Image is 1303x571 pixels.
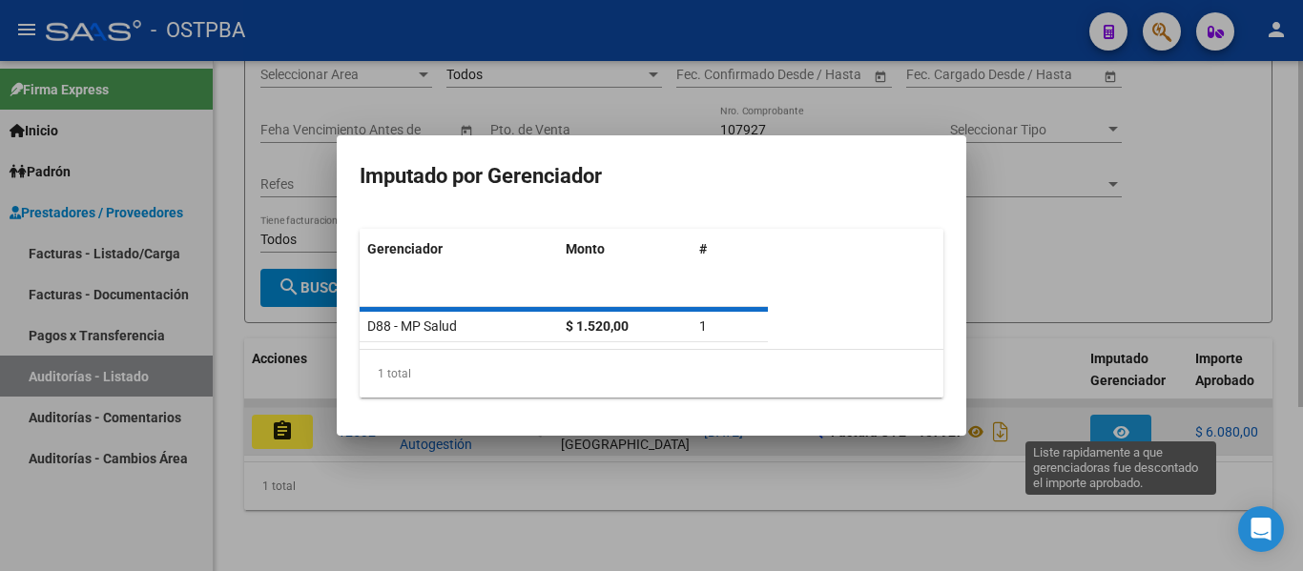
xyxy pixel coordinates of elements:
div: 1 total [360,350,943,398]
strong: $ 1.520,00 [566,318,629,334]
datatable-header-cell: # [692,229,768,270]
datatable-header-cell: Gerenciador [360,229,558,270]
span: Monto [566,241,605,256]
h3: Imputado por Gerenciador [360,158,943,194]
span: 1 [699,318,707,334]
span: Gerenciador [367,241,443,256]
datatable-header-cell: Monto [558,229,692,270]
div: Open Intercom Messenger [1238,506,1284,552]
span: # [699,241,707,256]
span: D88 - MP Salud [367,318,457,334]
